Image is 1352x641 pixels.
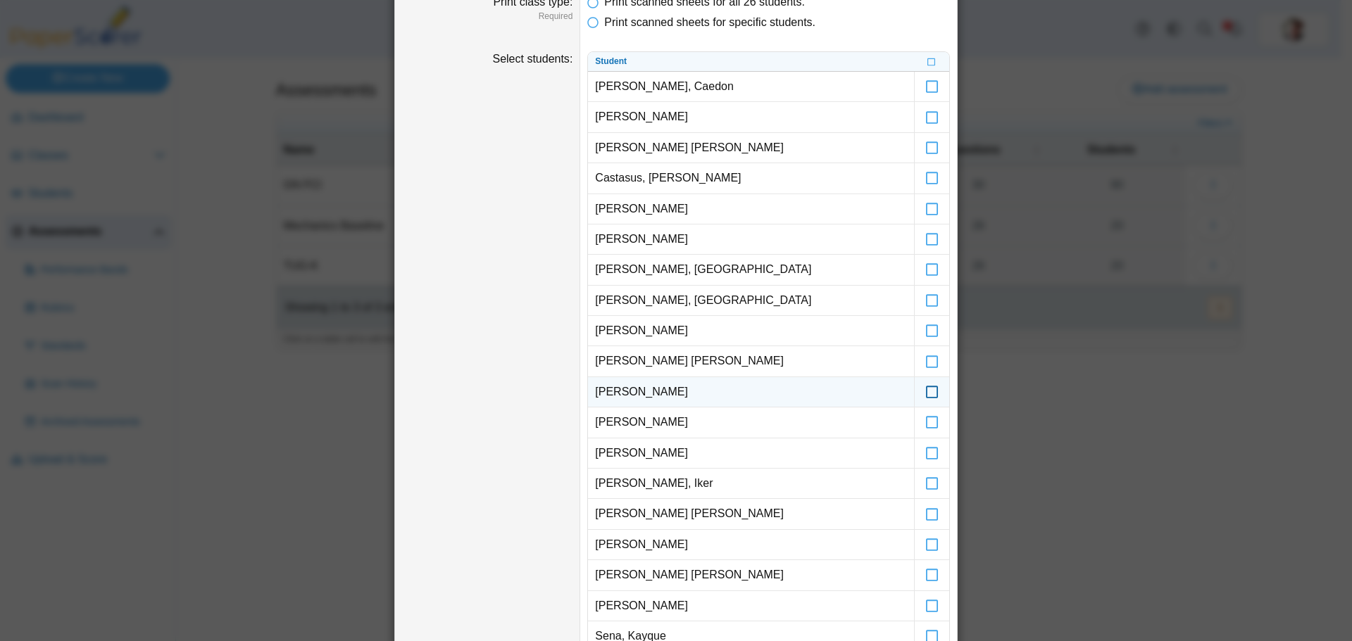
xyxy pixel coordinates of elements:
th: Student [588,52,914,72]
td: [PERSON_NAME] [588,530,914,560]
td: [PERSON_NAME], Caedon [588,72,914,102]
dfn: Required [402,11,572,23]
td: [PERSON_NAME] [PERSON_NAME] [588,499,914,529]
td: [PERSON_NAME] [588,102,914,132]
td: [PERSON_NAME] [588,377,914,407]
td: [PERSON_NAME] [588,438,914,469]
td: [PERSON_NAME] [588,591,914,621]
span: Print scanned sheets for specific students. [604,16,815,28]
td: [PERSON_NAME] [588,316,914,346]
td: [PERSON_NAME] [588,194,914,224]
td: Castasus, [PERSON_NAME] [588,163,914,193]
label: Select students [492,53,572,65]
td: [PERSON_NAME] [PERSON_NAME] [588,560,914,590]
td: [PERSON_NAME] [588,407,914,438]
td: [PERSON_NAME], Iker [588,469,914,499]
td: [PERSON_NAME] [588,224,914,255]
td: [PERSON_NAME] [PERSON_NAME] [588,346,914,376]
td: [PERSON_NAME] [PERSON_NAME] [588,133,914,163]
td: [PERSON_NAME], [GEOGRAPHIC_DATA] [588,286,914,316]
td: [PERSON_NAME], [GEOGRAPHIC_DATA] [588,255,914,285]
